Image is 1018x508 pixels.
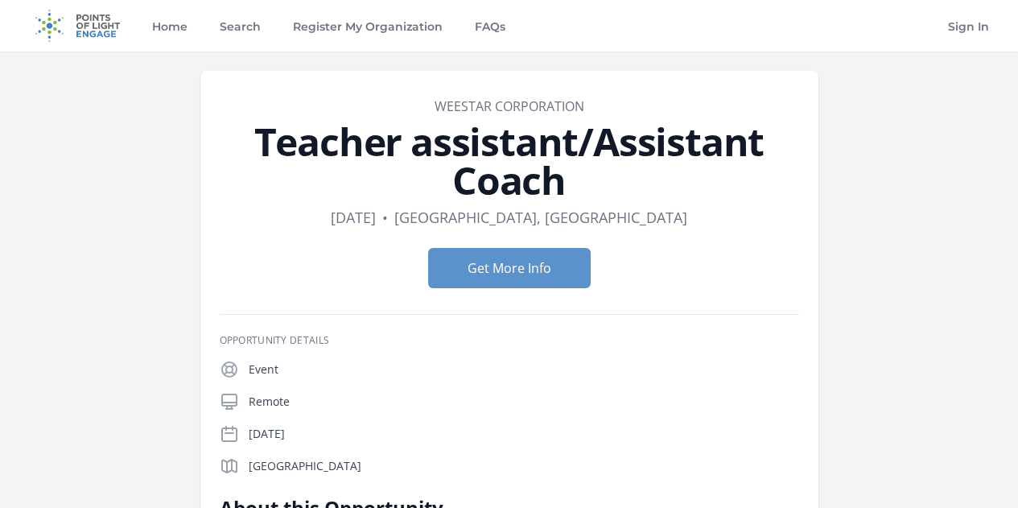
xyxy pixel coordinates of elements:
div: • [382,206,388,229]
dd: [GEOGRAPHIC_DATA], [GEOGRAPHIC_DATA] [394,206,687,229]
p: Remote [249,394,799,410]
dd: [DATE] [331,206,376,229]
button: Get More Info [428,248,591,288]
p: [GEOGRAPHIC_DATA] [249,458,799,474]
p: [DATE] [249,426,799,442]
p: Event [249,361,799,378]
h1: Teacher assistant/Assistant Coach [220,122,799,200]
h3: Opportunity Details [220,334,799,347]
a: Weestar Corporation [435,97,584,115]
